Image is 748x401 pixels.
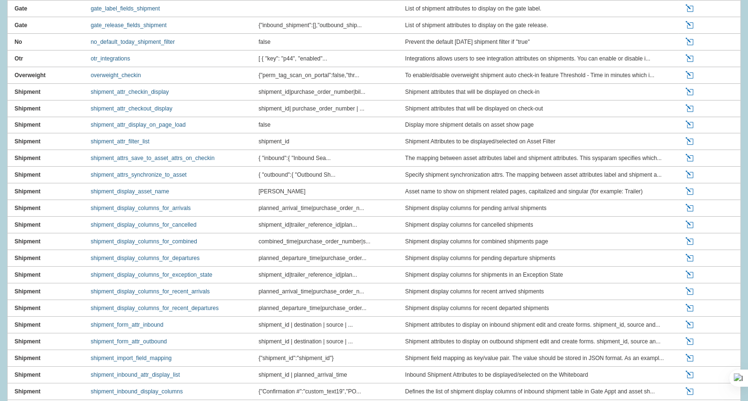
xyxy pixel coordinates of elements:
[398,50,678,67] td: Integrations allows users to see integration attributes on shipments. You can enable or disable i...
[398,383,678,400] td: Defines the list of shipment display columns of inbound shipment table in Gate Appt and asset sh...
[90,288,209,295] a: shipment_display_columns_for_recent_arrivals
[14,338,40,345] strong: Shipment
[685,371,696,379] a: Edit
[251,333,398,350] td: shipment_id | destination | source | ...
[685,154,696,162] a: Edit
[14,205,40,211] strong: Shipment
[398,117,678,134] td: Display more shipment details on asset show page
[90,5,160,12] a: gate_label_fields_shipment
[398,283,678,300] td: Shipment display columns for recent arrived shipments
[90,338,167,345] a: shipment_form_attr_outbound
[685,104,696,113] a: Edit
[90,205,190,211] a: shipment_display_columns_for_arrivals
[251,200,398,217] td: planned_arrival_time|purchase_order_n...
[90,321,163,328] a: shipment_form_attr_inbound
[251,350,398,367] td: {"shipment_id":"shipment_id"}
[398,200,678,217] td: Shipment display columns for pending arrival shipments
[398,183,678,200] td: Asset name to show on shipment related pages, capitalized and singular (for example: Trailer)
[398,84,678,100] td: Shipment attributes that will be displayed on check-in
[685,54,696,63] a: Edit
[14,155,40,161] strong: Shipment
[685,204,696,212] a: Edit
[398,167,678,183] td: Specify shipment synchronization attrs. The mapping between asset attributes label and shipment a...
[14,221,40,228] strong: Shipment
[685,88,696,96] a: Edit
[251,67,398,84] td: {"perm_tag_scan_on_portal":false,"thr...
[251,367,398,383] td: shipment_id | planned_arrival_time
[398,34,678,50] td: Prevent the default [DATE] shipment filter if "true"
[685,321,696,329] a: Edit
[251,117,398,134] td: false
[90,171,186,178] a: shipment_attrs_synchronize_to_asset
[90,305,219,311] a: shipment_display_columns_for_recent_departures
[90,355,171,361] a: shipment_import_field_mapping
[398,267,678,283] td: Shipment display columns for shipments in an Exception State
[685,337,696,346] a: Edit
[685,271,696,279] a: Edit
[90,188,169,195] a: shipment_display_asset_name
[685,354,696,362] a: Edit
[398,0,678,17] td: List of shipment attributes to display on the gate label.
[398,317,678,333] td: Shipment attributes to display on inbound shipment edit and create forms. shipment_id, source and...
[14,355,40,361] strong: Shipment
[90,371,180,378] a: shipment_inbound_attr_display_list
[685,120,696,129] a: Edit
[251,100,398,117] td: shipment_id| purchase_order_number | ...
[685,254,696,262] a: Edit
[685,4,696,13] a: Edit
[398,217,678,233] td: Shipment display columns for cancelled shipments
[251,183,398,200] td: [PERSON_NAME]
[14,22,27,29] strong: Gate
[251,50,398,67] td: [ { "key": "p44", "enabled"...
[14,388,40,395] strong: Shipment
[14,39,22,45] strong: No
[251,167,398,183] td: { "outbound":{ "Outbound Sh...
[90,22,166,29] a: gate_release_fields_shipment
[14,305,40,311] strong: Shipment
[90,39,175,45] a: no_default_today_shipment_filter
[251,150,398,167] td: { "inbound":{ "Inbound Sea...
[685,187,696,196] a: Edit
[14,89,40,95] strong: Shipment
[251,217,398,233] td: shipment_id|trailer_reference_id|plan...
[14,188,40,195] strong: Shipment
[685,287,696,296] a: Edit
[14,72,45,79] strong: Overweight
[90,89,169,95] a: shipment_attr_checkin_display
[14,321,40,328] strong: Shipment
[14,138,40,145] strong: Shipment
[14,271,40,278] strong: Shipment
[398,133,678,150] td: Shipment Attributes to be displayed/selected on Asset Filter
[14,238,40,245] strong: Shipment
[90,271,212,278] a: shipment_display_columns_for_exception_state
[398,333,678,350] td: Shipment attributes to display on outbound shipment edit and create forms. shipment_id, source an...
[685,38,696,46] a: Edit
[14,171,40,178] strong: Shipment
[251,300,398,317] td: planned_departure_time|purchase_order...
[398,300,678,317] td: Shipment display columns for recent departed shipments
[90,72,140,79] a: overweight_checkin
[398,100,678,117] td: Shipment attributes that will be displayed on check-out
[251,17,398,34] td: {"inbound_shipment":[],"outbound_ship...
[251,250,398,267] td: planned_departure_time|purchase_order...
[90,238,197,245] a: shipment_display_columns_for_combined
[14,371,40,378] strong: Shipment
[251,34,398,50] td: false
[685,387,696,396] a: Edit
[90,55,130,62] a: otr_integrations
[685,137,696,146] a: Edit
[251,133,398,150] td: shipment_id
[14,255,40,261] strong: Shipment
[685,304,696,312] a: Edit
[251,84,398,100] td: shipment_id|purchase_order_number|bil...
[685,221,696,229] a: Edit
[251,383,398,400] td: {"Confirmation #":"custom_text19","PO...
[251,233,398,250] td: combined_time|purchase_order_number|s...
[14,5,27,12] strong: Gate
[398,233,678,250] td: Shipment display columns for combined shipments page
[398,67,678,84] td: To enable/disable overweight shipment auto check-in feature Threshold - Time in minutes which i...
[90,105,172,112] a: shipment_attr_checkout_display
[251,317,398,333] td: shipment_id | destination | source | ...
[251,267,398,283] td: shipment_id|trailer_reference_id|plan...
[14,55,23,62] strong: Otr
